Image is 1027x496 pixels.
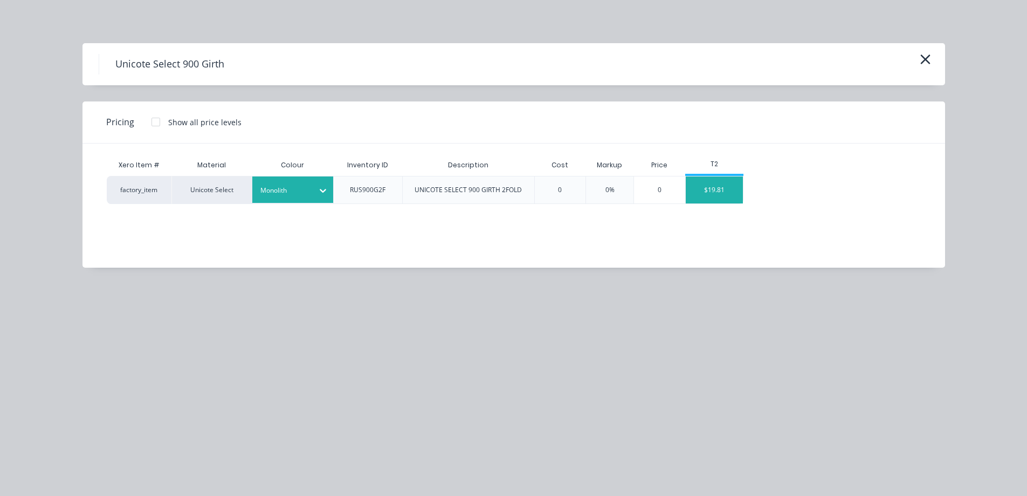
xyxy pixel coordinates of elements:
div: Material [171,154,252,176]
div: $19.81 [686,176,743,203]
div: 0% [605,185,615,195]
div: factory_item [107,176,171,204]
h4: Unicote Select 900 Girth [99,54,240,74]
div: T2 [685,159,744,169]
span: Pricing [106,115,134,128]
div: Unicote Select [171,176,252,204]
div: 0 [634,176,685,203]
div: UNICOTE SELECT 900 GIRTH 2FOLD [415,185,522,195]
div: Price [633,154,685,176]
div: Markup [585,154,633,176]
div: Show all price levels [168,117,242,128]
div: Colour [252,154,333,176]
div: Xero Item # [107,154,171,176]
div: RUS900G2F [350,185,385,195]
div: Cost [534,154,586,176]
div: Inventory ID [339,152,397,179]
div: Description [439,152,497,179]
div: 0 [558,185,562,195]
